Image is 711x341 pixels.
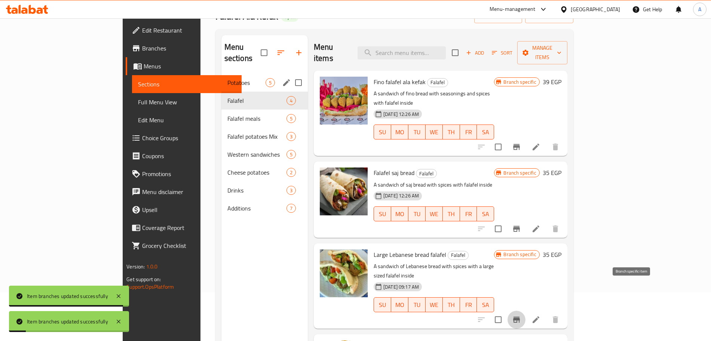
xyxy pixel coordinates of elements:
a: Support.OpsPlatform [126,282,174,292]
button: TU [408,125,426,139]
span: Falafel [416,169,436,178]
button: Branch-specific-item [508,220,525,238]
div: [GEOGRAPHIC_DATA] [571,5,620,13]
a: Edit Menu [132,111,241,129]
span: TU [411,299,423,310]
span: SU [377,209,388,219]
span: MO [394,299,405,310]
div: items [286,168,296,177]
span: WE [429,127,440,138]
button: delete [546,311,564,329]
span: Select section [447,45,463,61]
span: Falafel [227,96,286,105]
div: Item branches updated successfully [27,317,108,326]
a: Grocery Checklist [126,237,241,255]
a: Branches [126,39,241,57]
input: search [358,46,446,59]
span: SU [377,127,388,138]
span: Sort [492,49,512,57]
button: SU [374,125,391,139]
div: Falafel meals5 [221,110,308,128]
span: WE [429,299,440,310]
span: Fino falafel ala kefak [374,76,426,87]
span: 5 [266,79,275,86]
span: Select to update [490,221,506,237]
button: SA [477,297,494,312]
a: Edit menu item [531,142,540,151]
span: export [531,12,567,21]
button: SU [374,297,391,312]
a: Coupons [126,147,241,165]
h6: 35 EGP [543,168,561,178]
span: 3 [287,133,295,140]
span: Branch specific [500,169,539,176]
span: Upsell [142,205,235,214]
span: [DATE] 09:17 AM [380,283,422,291]
a: Menu disclaimer [126,183,241,201]
span: FR [463,127,474,138]
span: Branch specific [500,251,539,258]
h2: Menu sections [224,42,261,64]
span: Manage items [523,43,561,62]
div: items [286,186,296,195]
button: MO [391,206,408,221]
a: Edit Restaurant [126,21,241,39]
button: Manage items [517,41,567,64]
div: items [286,114,296,123]
button: TU [408,206,426,221]
span: Falafel [448,251,468,259]
div: items [286,132,296,141]
img: Large Lebanese bread falafel [320,249,368,297]
div: Western sandwiches5 [221,145,308,163]
span: SA [480,127,491,138]
div: Additions [227,204,286,213]
h6: 35 EGP [543,249,561,260]
span: Cheese potatoes [227,168,286,177]
div: Item branches updated successfully [27,292,108,300]
span: Potatoes [227,78,266,87]
p: A sandwich of Lebanese bread with spices with a large sized falafel inside [374,262,494,280]
a: Full Menu View [132,93,241,111]
span: 5 [287,151,295,158]
span: Drinks [227,186,286,195]
button: Add [463,47,487,59]
img: Fino falafel ala kefak [320,77,368,125]
div: Menu-management [490,5,536,14]
button: FR [460,125,477,139]
span: TH [446,209,457,219]
span: TH [446,299,457,310]
span: Select to update [490,312,506,328]
div: Falafel4 [221,92,308,110]
span: Menus [144,62,235,71]
span: MO [394,209,405,219]
button: Add section [290,44,308,62]
span: 3 [287,187,295,194]
img: Falafel saj bread [320,168,368,215]
button: TU [408,297,426,312]
span: Add [465,49,485,57]
span: Select all sections [256,45,272,61]
a: Edit menu item [531,224,540,233]
span: 7 [287,205,295,212]
button: delete [546,220,564,238]
span: Branch specific [500,79,539,86]
span: Version: [126,262,145,271]
div: Potatoes5edit [221,74,308,92]
div: items [286,150,296,159]
span: Menu disclaimer [142,187,235,196]
span: Branches [142,44,235,53]
span: TU [411,209,423,219]
div: items [286,96,296,105]
a: Choice Groups [126,129,241,147]
button: SA [477,206,494,221]
div: items [286,204,296,213]
button: FR [460,297,477,312]
div: Falafel potatoes Mix3 [221,128,308,145]
span: Coupons [142,151,235,160]
span: Promotions [142,169,235,178]
span: Western sandwiches [227,150,286,159]
div: items [266,78,275,87]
